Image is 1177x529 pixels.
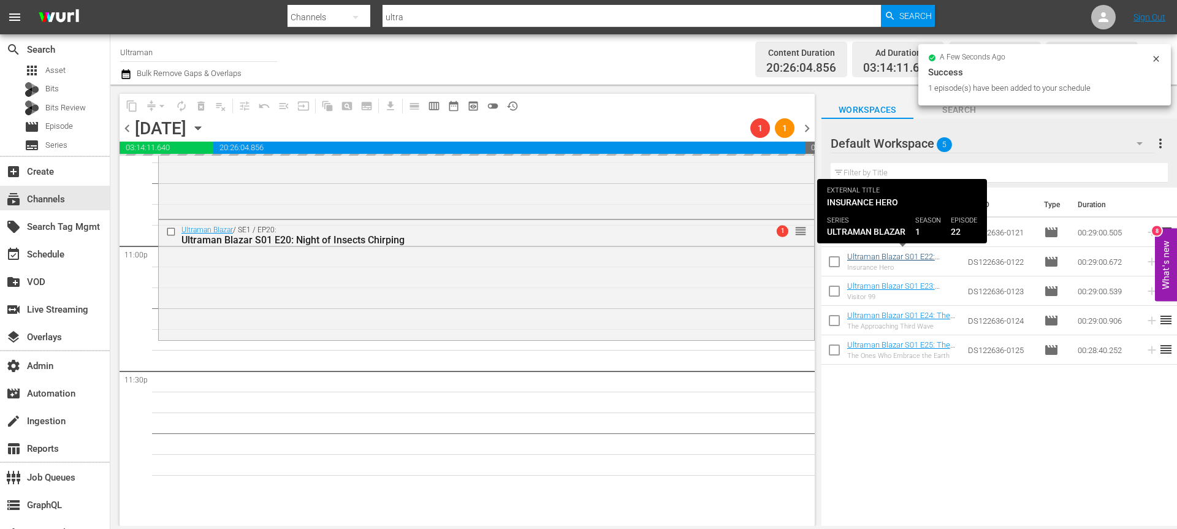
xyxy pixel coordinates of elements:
[6,330,21,344] span: Overlays
[847,223,958,241] a: Ultraman Blazar S01 E21: Battle in the Sky
[963,306,1039,335] td: DS122636-0124
[799,121,815,136] span: chevron_right
[25,120,39,134] span: Episode
[1155,228,1177,301] button: Open Feedback Widget
[847,281,940,300] a: Ultraman Blazar S01 E23: Visitor 99
[25,82,39,97] div: Bits
[847,234,958,242] div: Battle in the Sky
[1159,224,1173,239] span: reorder
[1044,343,1059,357] span: Episode
[1073,218,1140,247] td: 00:29:00.505
[428,100,440,112] span: calendar_view_week_outlined
[805,142,815,154] span: 00:19:43.504
[503,96,522,116] span: View History
[847,311,955,329] a: Ultraman Blazar S01 E24: The Approaching Third Wave
[963,276,1039,306] td: DS122636-0123
[1044,313,1059,328] span: Episode
[928,65,1161,80] div: Success
[135,69,242,78] span: Bulk Remove Gaps & Overlaps
[1044,254,1059,269] span: Episode
[120,142,213,154] span: 03:14:11.640
[1145,255,1159,268] svg: Add to Schedule
[230,94,254,118] span: Customize Events
[444,96,463,116] span: Month Calendar View
[313,94,337,118] span: Refresh All Search Blocks
[463,96,483,116] span: View Backup
[7,10,22,25] span: menu
[913,102,1005,118] span: Search
[750,123,770,133] span: 1
[45,102,86,114] span: Bits Review
[1145,314,1159,327] svg: Add to Schedule
[506,100,519,112] span: history_outlined
[448,100,460,112] span: date_range_outlined
[963,247,1039,276] td: DS122636-0122
[122,96,142,116] span: Copy Lineup
[274,96,294,116] span: Fill episodes with ad slates
[1153,129,1168,158] button: more_vert
[29,3,88,32] img: ans4CAIJ8jUAAAAAAAAAAAAAAAAAAAAAAAAgQb4GAAAAAAAAAAAAAAAAAAAAAAAAJMjXAAAAAAAAAAAAAAAAAAAAAAAAgAT5G...
[928,82,1148,94] div: 1 episode(s) have been added to your schedule
[1159,313,1173,327] span: reorder
[847,340,955,359] a: Ultraman Blazar S01 E25: The Ones Who Embrace the Earth
[211,96,230,116] span: Clear Lineup
[6,275,21,289] span: VOD
[777,226,788,237] span: 1
[1133,12,1165,22] a: Sign Out
[775,123,794,133] span: 1
[376,94,400,118] span: Download as CSV
[847,322,958,330] div: The Approaching Third Wave
[181,226,233,234] a: Ultraman Blazar
[6,359,21,373] span: Admin
[1073,247,1140,276] td: 00:29:00.672
[1145,284,1159,298] svg: Add to Schedule
[940,53,1005,63] span: a few seconds ago
[6,247,21,262] span: Schedule
[6,302,21,317] span: Live Streaming
[963,335,1039,365] td: DS122636-0125
[467,100,479,112] span: preview_outlined
[1153,136,1168,151] span: more_vert
[25,63,39,78] span: Asset
[1073,335,1140,365] td: 00:28:40.252
[6,386,21,401] span: Automation
[863,61,933,75] span: 03:14:11.640
[794,224,807,238] span: reorder
[899,5,932,27] span: Search
[487,100,499,112] span: toggle_off
[294,96,313,116] span: Update Metadata from Key Asset
[6,164,21,179] span: Create
[191,96,211,116] span: Select an event to delete
[6,219,21,234] span: Search Tag Mgmt
[1159,342,1173,357] span: reorder
[847,352,958,360] div: The Ones Who Embrace the Earth
[120,121,135,136] span: chevron_left
[213,142,805,154] span: 20:26:04.856
[847,293,958,301] div: Visitor 99
[1037,188,1070,222] th: Type
[142,96,172,116] span: Remove Gaps & Overlaps
[6,498,21,512] span: GraphQL
[863,44,933,61] div: Ad Duration
[25,138,39,153] span: Series
[45,83,59,95] span: Bits
[45,120,73,132] span: Episode
[1145,226,1159,239] svg: Add to Schedule
[794,224,807,237] button: reorder
[337,96,357,116] span: Create Search Block
[45,139,67,151] span: Series
[1073,276,1140,306] td: 00:29:00.539
[1070,188,1144,222] th: Duration
[254,96,274,116] span: Revert to Primary Episode
[831,126,1154,161] div: Default Workspace
[6,470,21,485] span: Job Queues
[357,96,376,116] span: Create Series Block
[6,414,21,428] span: Ingestion
[963,218,1039,247] td: DS122636-0121
[821,102,913,118] span: Workspaces
[25,101,39,115] div: Bits Review
[961,188,1036,222] th: Ext. ID
[6,42,21,57] span: Search
[937,132,952,158] span: 5
[172,96,191,116] span: Loop Content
